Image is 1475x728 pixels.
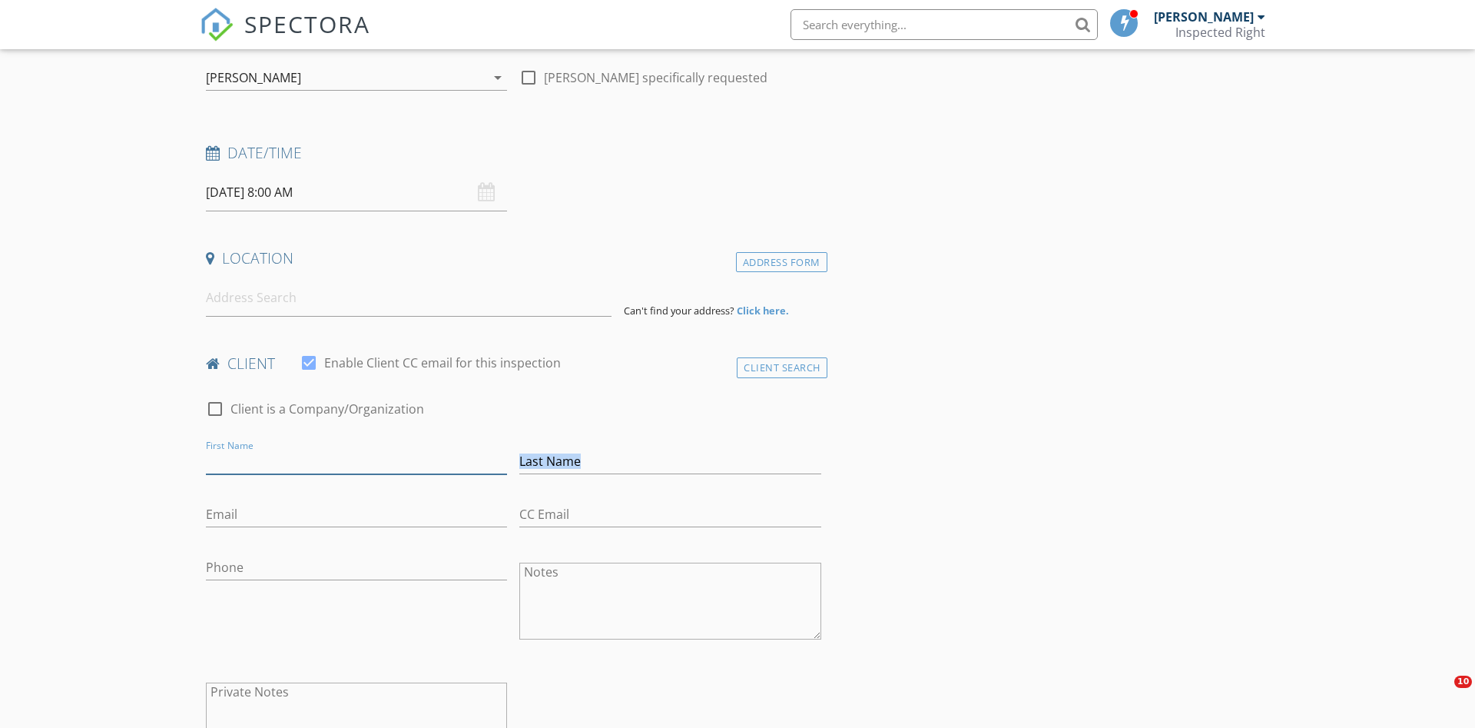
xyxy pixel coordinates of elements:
[324,355,561,371] label: Enable Client CC email for this inspection
[206,143,821,163] h4: Date/Time
[230,401,424,417] label: Client is a Company/Organization
[736,252,827,273] div: Address Form
[489,68,507,87] i: arrow_drop_down
[206,354,821,374] h4: client
[737,357,827,378] div: Client Search
[624,304,734,317] span: Can't find your address?
[206,71,301,85] div: [PERSON_NAME]
[1175,25,1265,40] div: Inspected Right
[206,279,612,317] input: Address Search
[544,70,767,85] label: [PERSON_NAME] specifically requested
[1154,9,1254,25] div: [PERSON_NAME]
[200,21,370,53] a: SPECTORA
[200,8,234,42] img: The Best Home Inspection Software - Spectora
[206,174,507,211] input: Select date
[1454,676,1472,688] span: 10
[737,304,789,317] strong: Click here.
[791,9,1098,40] input: Search everything...
[206,248,821,268] h4: Location
[1423,676,1460,713] iframe: Intercom live chat
[244,8,370,40] span: SPECTORA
